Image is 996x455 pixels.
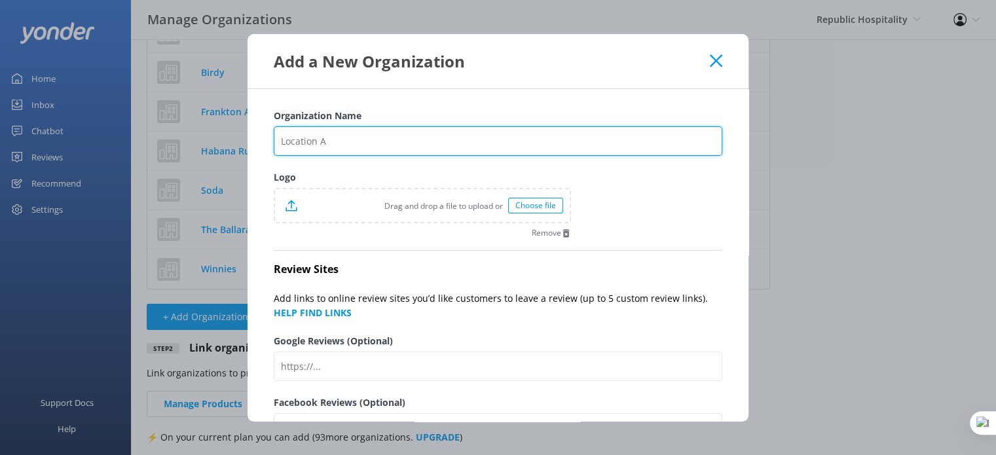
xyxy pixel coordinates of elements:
[274,261,722,278] h4: Review Sites
[297,200,508,212] p: Drag and drop a file to upload or
[274,291,722,321] p: Add links to online review sites you’d like customers to leave a review (up to 5 custom review li...
[274,170,571,185] label: Logo
[508,198,563,213] div: Choose file
[274,50,710,72] div: Add a New Organization
[532,228,571,238] button: Remove
[532,229,561,237] span: Remove
[710,54,722,67] button: Close
[274,334,722,348] label: Google Reviews (Optional)
[274,352,722,381] input: https://...
[274,109,722,123] label: Organization Name
[274,306,352,319] a: HELP FIND LINKS
[274,126,722,156] input: Location A
[274,413,722,443] input: https://...
[274,395,722,410] label: Facebook Reviews (Optional)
